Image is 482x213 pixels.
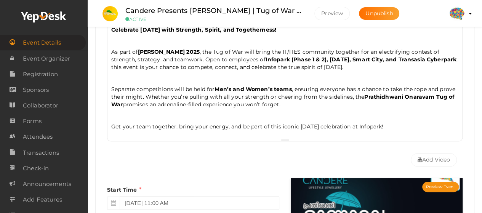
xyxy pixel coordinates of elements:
button: Preview Event [422,182,459,192]
span: Announcements [23,176,71,192]
p: As part of , the Tug of War will bring the IT/ITES community together for an electrifying contest... [111,48,458,71]
span: Unpublish [365,10,393,17]
span: Sponsors [23,82,49,98]
button: Unpublish [359,7,399,20]
b: [PERSON_NAME] 2025 [138,48,200,55]
button: Preview [314,7,350,20]
span: Attendees [23,129,53,144]
b: Celebrate [DATE] with Strength, Spirit, and Togetherness! [111,26,276,33]
span: Add Features [23,192,62,207]
span: Event Organizer [23,51,70,66]
span: Event Details [23,35,61,50]
small: ACTIVE [125,16,303,22]
span: Forms [23,114,42,129]
img: 0C2H5NAW_small.jpeg [102,6,118,21]
p: Separate competitions will be held for , ensuring everyone has a chance to take the rope and prov... [111,85,458,108]
span: Registration [23,67,58,82]
label: Candere Presents [PERSON_NAME] | Tug of War | Registration [125,5,303,16]
label: Start Time [107,186,141,194]
span: Transactions [23,145,59,160]
b: Infopark (Phase 1 & 2), [DATE], Smart City, and Transasia Cyberpark [266,56,456,63]
span: Check-in [23,161,49,176]
p: Get your team together, bring your energy, and be part of this iconic [DATE] celebration at Infop... [111,123,458,130]
b: Prathidhwani Onaravam Tug of War [111,93,454,108]
button: Add Video [411,153,457,167]
b: Men’s and Women’s teams [215,86,291,93]
span: Collaborator [23,98,58,113]
img: SU7GG7NJ_small.jpeg [449,6,464,21]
